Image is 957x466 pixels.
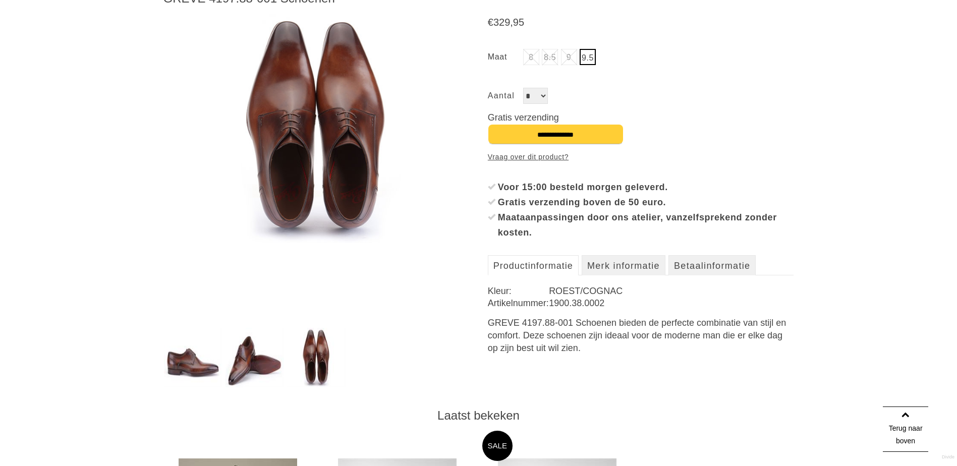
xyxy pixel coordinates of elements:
div: Gratis verzending boven de 50 euro. [498,195,794,210]
a: 9.5 [580,49,596,65]
span: 95 [513,17,524,28]
div: GREVE 4197.88-001 Schoenen bieden de perfecte combinatie van stijl en comfort. Deze schoenen zijn... [488,317,794,355]
a: Terug naar boven [883,406,928,452]
div: Voor 15:00 besteld morgen geleverd. [498,180,794,195]
label: Aantal [488,88,523,104]
img: GREVE 4197.88-001 Schoenen [163,14,470,243]
span: Gratis verzending [488,112,559,123]
img: greve-4197-88-001-schoenen [164,328,222,387]
dt: Kleur: [488,285,549,297]
a: Divide [942,451,954,463]
a: Productinformatie [488,255,579,275]
ul: Maat [488,49,794,68]
span: € [488,17,493,28]
img: greve-4197-88-001-schoenen [287,328,346,387]
dt: Artikelnummer: [488,297,549,309]
li: Maataanpassingen door ons atelier, vanzelfsprekend zonder kosten. [488,210,794,240]
img: greve-4197-88-001-schoenen [226,328,284,387]
div: Laatst bekeken [163,408,794,423]
dd: 1900.38.0002 [549,297,794,309]
dd: ROEST/COGNAC [549,285,794,297]
a: Merk informatie [582,255,665,275]
a: Betaalinformatie [668,255,756,275]
span: , [510,17,513,28]
span: 329 [493,17,510,28]
a: Vraag over dit product? [488,149,569,164]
